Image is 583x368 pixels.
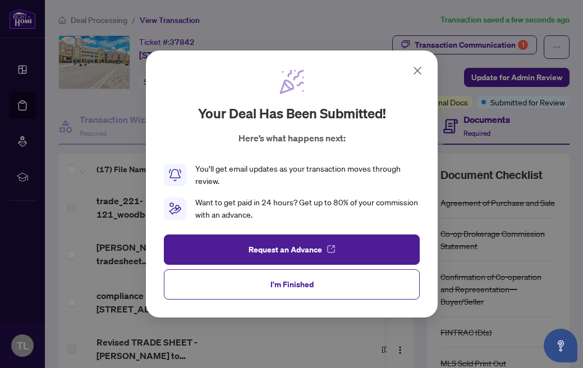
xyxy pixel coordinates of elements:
span: I'm Finished [270,275,313,293]
div: Want to get paid in 24 hours? Get up to 80% of your commission with an advance. [195,196,420,221]
button: Request an Advance [164,234,420,265]
span: Request an Advance [248,241,322,259]
h2: Your deal has been submitted! [198,104,385,122]
button: Open asap [544,329,577,362]
button: I'm Finished [164,269,420,300]
div: You’ll get email updates as your transaction moves through review. [195,163,420,187]
p: Here’s what happens next: [238,131,345,145]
